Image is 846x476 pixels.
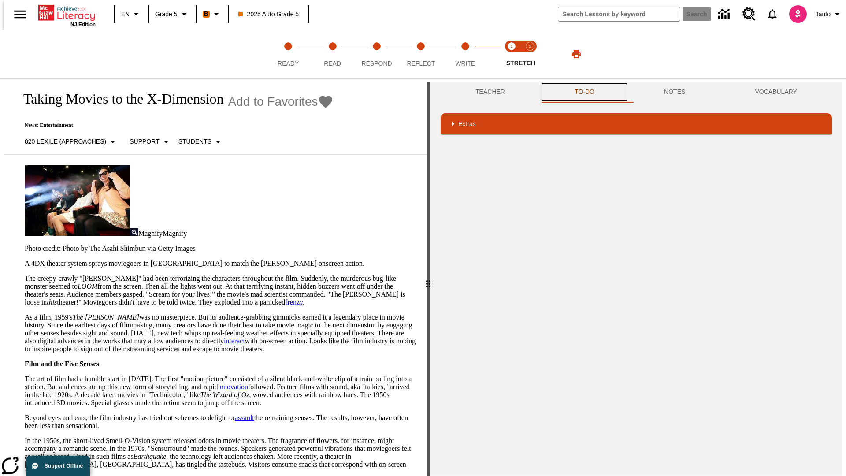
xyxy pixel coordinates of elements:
[126,134,174,150] button: Scaffolds, Support
[737,2,761,26] a: Resource Center, Will open in new tab
[761,3,784,26] a: Notifications
[440,30,491,78] button: Write step 5 of 5
[25,275,416,306] p: The creepy-crawly "[PERSON_NAME]" had been terrorizing the characters throughout the film. Sudden...
[178,137,211,146] p: Students
[25,313,416,353] p: As a film, 1959's was no masterpiece. But its audience-grabbing gimmicks earned it a legendary pl...
[134,453,167,460] em: Earthquake
[25,375,416,407] p: The art of film had a humble start in [DATE]. The first "motion picture" consisted of a silent bl...
[540,82,629,103] button: TO-DO
[130,228,138,236] img: Magnify
[235,414,254,421] a: assault
[455,60,475,67] span: Write
[175,134,227,150] button: Select Student
[200,391,249,398] em: The Wizard of Oz
[263,30,314,78] button: Ready step 1 of 5
[25,137,106,146] p: 820 Lexile (Approaches)
[45,463,83,469] span: Support Offline
[73,313,140,321] em: The [PERSON_NAME]
[558,7,680,21] input: search field
[441,82,832,103] div: Instructional Panel Tabs
[562,46,590,62] button: Print
[47,298,57,306] em: this
[441,82,540,103] button: Teacher
[14,122,334,129] p: News: Entertainment
[351,30,402,78] button: Respond step 3 of 5
[199,6,225,22] button: Boost Class color is orange. Change class color
[517,30,543,78] button: Stretch Respond step 2 of 2
[21,134,122,150] button: Select Lexile, 820 Lexile (Approaches)
[121,10,130,19] span: EN
[361,60,392,67] span: Respond
[812,6,846,22] button: Profile/Settings
[163,230,187,237] span: Magnify
[26,456,90,476] button: Support Offline
[155,10,178,19] span: Grade 5
[458,119,476,129] p: Extras
[25,165,130,236] img: Panel in front of the seats sprays water mist to the happy audience at a 4DX-equipped theater.
[713,2,737,26] a: Data Center
[218,383,248,390] a: innovation
[499,30,524,78] button: Stretch Read step 1 of 2
[204,8,208,19] span: B
[816,10,831,19] span: Tauto
[510,44,512,48] text: 1
[38,3,96,27] div: Home
[70,22,96,27] span: NJ Edition
[25,260,416,268] p: A 4DX theater system sprays moviegoers in [GEOGRAPHIC_DATA] to match the [PERSON_NAME] onscreen a...
[789,5,807,23] img: avatar image
[152,6,193,22] button: Grade: Grade 5, Select a grade
[395,30,446,78] button: Reflect step 4 of 5
[427,82,430,476] div: Press Enter or Spacebar and then press right and left arrow keys to move the slider
[25,414,416,430] p: Beyond eyes and ears, the film industry has tried out schemes to delight or the remaining senses....
[4,82,427,471] div: reading
[529,44,531,48] text: 2
[285,298,303,306] a: frenzy
[506,59,535,67] span: STRETCH
[228,95,318,109] span: Add to Favorites
[130,137,159,146] p: Support
[720,82,832,103] button: VOCABULARY
[224,337,245,345] a: interact
[278,60,299,67] span: Ready
[441,113,832,134] div: Extras
[117,6,145,22] button: Language: EN, Select a language
[7,1,33,27] button: Open side menu
[324,60,341,67] span: Read
[407,60,435,67] span: Reflect
[784,3,812,26] button: Select a new avatar
[138,230,163,237] span: Magnify
[78,283,97,290] em: LOOM
[238,10,299,19] span: 2025 Auto Grade 5
[629,82,720,103] button: NOTES
[14,91,224,107] h1: Taking Movies to the X-Dimension
[25,245,416,253] p: Photo credit: Photo by The Asahi Shimbun via Getty Images
[228,94,334,109] button: Add to Favorites - Taking Movies to the X-Dimension
[25,360,99,368] strong: Film and the Five Senses
[430,82,842,476] div: activity
[307,30,358,78] button: Read step 2 of 5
